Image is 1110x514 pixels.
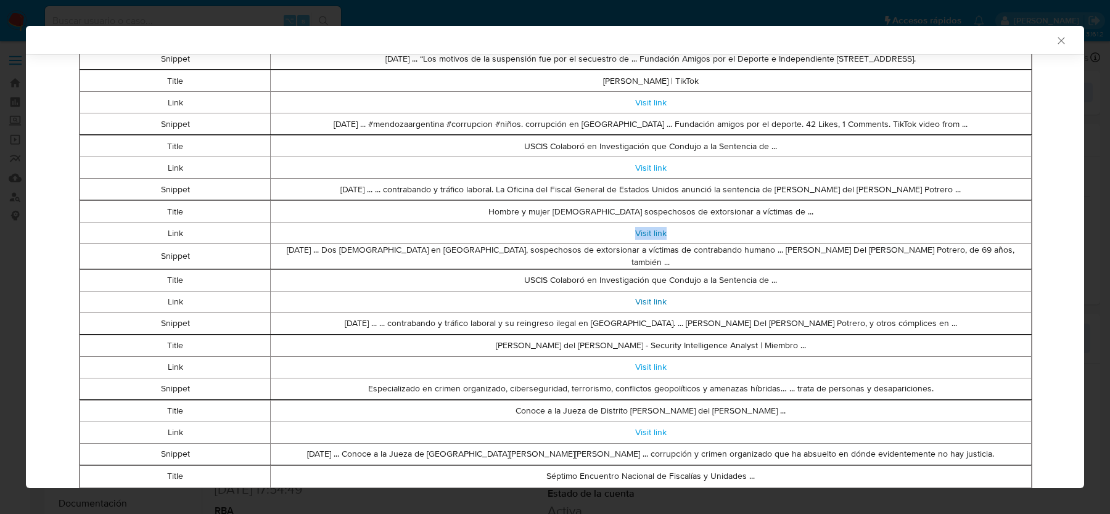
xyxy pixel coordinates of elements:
[635,426,667,438] a: Visit link
[80,113,271,135] td: Snippet
[80,136,271,157] td: Title
[80,70,271,92] td: Title
[635,361,667,373] a: Visit link
[1055,35,1066,46] button: Cerrar ventana
[80,400,271,422] td: Title
[270,378,1031,399] td: Especializado en crimen organizado, ciberseguridad, terrorismo, conflictos geopolíticos y amenaza...
[80,378,271,399] td: Snippet
[80,291,271,312] td: Link
[80,201,271,222] td: Title
[80,312,271,334] td: Snippet
[80,335,271,356] td: Title
[80,487,271,508] td: Link
[270,201,1031,222] td: Hombre y mujer [DEMOGRAPHIC_DATA] sospechosos de extorsionar a víctimas de ...
[270,179,1031,200] td: [DATE] ... ... contrabando y tráfico laboral. La Oficina del Fiscal General de Estados Unidos anu...
[270,335,1031,356] td: [PERSON_NAME] del [PERSON_NAME] - Security Intelligence Analyst | Miembro ...
[80,92,271,113] td: Link
[270,443,1031,465] td: [DATE] ... Conoce a la Jueza de [GEOGRAPHIC_DATA][PERSON_NAME][PERSON_NAME] ... corrupción y crim...
[80,422,271,443] td: Link
[270,465,1031,487] td: Séptimo Encuentro Nacional de Fiscalías y Unidades ...
[635,161,667,174] a: Visit link
[635,96,667,108] a: Visit link
[80,48,271,70] td: Snippet
[26,26,1084,488] div: closure-recommendation-modal
[270,269,1031,291] td: USCIS Colaboró en Investigación que Condujo a la Sentencia de ...
[270,400,1031,422] td: Conoce a la Jueza de Distrito [PERSON_NAME] del [PERSON_NAME] ...
[270,70,1031,92] td: [PERSON_NAME] | TikTok
[270,244,1031,269] td: [DATE] ... Dos [DEMOGRAPHIC_DATA] en [GEOGRAPHIC_DATA], sospechosos de extorsionar a víctimas de ...
[635,227,667,239] a: Visit link
[80,157,271,179] td: Link
[80,465,271,487] td: Title
[270,312,1031,334] td: [DATE] ... ... contrabando y tráfico laboral y su reingreso ilegal en [GEOGRAPHIC_DATA]. ... [PER...
[270,136,1031,157] td: USCIS Colaboró en Investigación que Condujo a la Sentencia de ...
[635,295,667,308] a: Visit link
[80,356,271,378] td: Link
[270,48,1031,70] td: [DATE] ... “Los motivos de la suspensión fue por el secuestro de ... Fundación Amigos por el Depo...
[80,244,271,269] td: Snippet
[80,179,271,200] td: Snippet
[80,443,271,465] td: Snippet
[80,269,271,291] td: Title
[270,113,1031,135] td: [DATE] ... #mendozaargentina #corrupcion #niños. corrupción en [GEOGRAPHIC_DATA] ... Fundación am...
[80,222,271,244] td: Link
